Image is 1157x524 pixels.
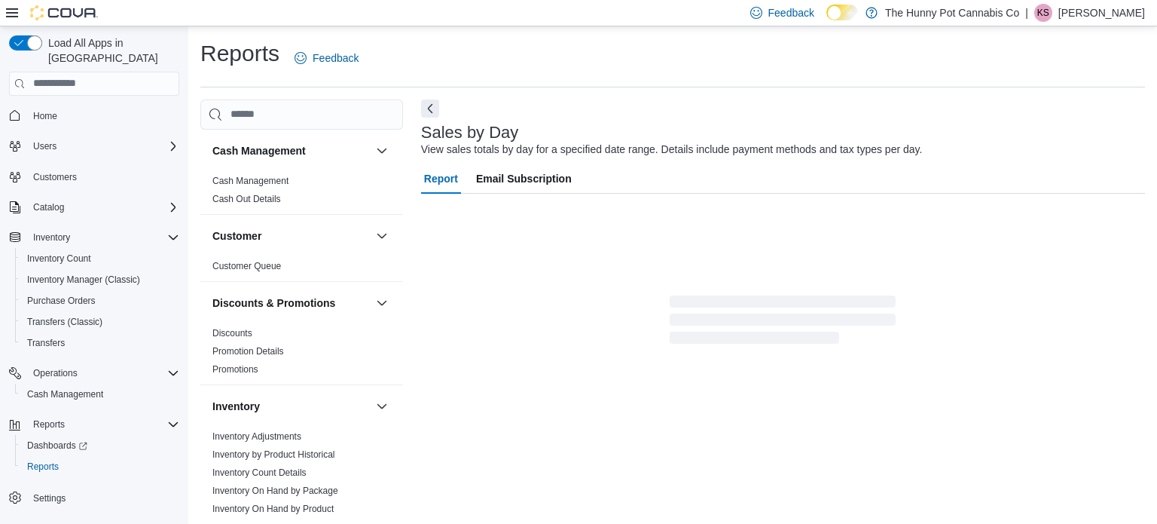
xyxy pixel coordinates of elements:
[421,100,439,118] button: Next
[3,105,185,127] button: Home
[212,399,260,414] h3: Inventory
[212,228,261,244] h3: Customer
[27,137,179,155] span: Users
[1025,4,1028,22] p: |
[27,488,179,507] span: Settings
[1034,4,1052,22] div: Kandice Sparks
[27,415,179,434] span: Reports
[15,311,185,332] button: Transfers (Classic)
[212,364,258,375] a: Promotions
[212,261,281,271] a: Customer Queue
[21,437,179,455] span: Dashboards
[1058,4,1145,22] p: [PERSON_NAME]
[3,486,185,508] button: Settings
[768,5,814,20] span: Feedback
[21,334,71,352] a: Transfers
[200,324,403,385] div: Discounts & Promotions
[670,299,896,347] span: Loading
[200,38,279,69] h1: Reports
[27,364,84,382] button: Operations
[15,332,185,354] button: Transfers
[42,35,179,66] span: Load All Apps in [GEOGRAPHIC_DATA]
[212,485,338,497] span: Inventory On Hand by Package
[21,292,102,310] a: Purchase Orders
[15,290,185,311] button: Purchase Orders
[27,168,83,186] a: Customers
[212,399,370,414] button: Inventory
[212,486,338,496] a: Inventory On Hand by Package
[27,274,140,286] span: Inventory Manager (Classic)
[212,296,370,311] button: Discounts & Promotions
[21,313,179,331] span: Transfers (Classic)
[33,171,77,183] span: Customers
[27,388,103,400] span: Cash Management
[27,364,179,382] span: Operations
[15,435,185,456] a: Dashboards
[373,142,391,160] button: Cash Management
[15,248,185,269] button: Inventory Count
[21,313,108,331] a: Transfers (Classic)
[424,164,458,194] span: Report
[212,228,370,244] button: Customer
[27,461,59,473] span: Reports
[826,5,858,20] input: Dark Mode
[27,106,179,125] span: Home
[21,458,65,476] a: Reports
[826,20,827,21] span: Dark Mode
[3,136,185,157] button: Users
[476,164,572,194] span: Email Subscription
[212,431,301,443] span: Inventory Adjustments
[212,346,284,357] a: Promotion Details
[21,250,97,268] a: Inventory Count
[212,467,307,478] a: Inventory Count Details
[21,250,179,268] span: Inventory Count
[30,5,98,20] img: Cova
[3,166,185,188] button: Customers
[1037,4,1049,22] span: KS
[212,194,281,204] a: Cash Out Details
[33,418,65,431] span: Reports
[21,437,93,455] a: Dashboards
[27,253,91,265] span: Inventory Count
[3,227,185,248] button: Inventory
[33,231,70,244] span: Inventory
[373,294,391,312] button: Discounts & Promotions
[27,337,65,349] span: Transfers
[27,198,179,216] span: Catalog
[3,197,185,218] button: Catalog
[27,295,96,307] span: Purchase Orders
[421,142,923,158] div: View sales totals by day for a specified date range. Details include payment methods and tax type...
[212,431,301,442] a: Inventory Adjustments
[212,327,252,339] span: Discounts
[27,107,63,125] a: Home
[212,363,258,375] span: Promotions
[373,397,391,415] button: Inventory
[27,137,63,155] button: Users
[27,316,102,328] span: Transfers (Classic)
[21,334,179,352] span: Transfers
[33,201,64,213] span: Catalog
[15,269,185,290] button: Inventory Manager (Classic)
[212,296,335,311] h3: Discounts & Promotions
[27,415,71,434] button: Reports
[21,292,179,310] span: Purchase Orders
[21,385,179,403] span: Cash Management
[288,43,365,73] a: Feedback
[885,4,1019,22] p: The Hunny Pot Cannabis Co
[212,467,307,479] span: Inventory Count Details
[212,176,288,186] a: Cash Management
[212,143,370,158] button: Cash Management
[212,345,284,357] span: Promotion Details
[212,260,281,272] span: Customer Queue
[3,414,185,435] button: Reports
[200,257,403,281] div: Customer
[15,456,185,477] button: Reports
[212,193,281,205] span: Cash Out Details
[15,384,185,405] button: Cash Management
[21,271,179,289] span: Inventory Manager (Classic)
[373,227,391,245] button: Customer
[21,458,179,476] span: Reports
[212,504,334,514] a: Inventory On Hand by Product
[212,503,334,515] span: Inventory On Hand by Product
[212,328,252,339] a: Discounts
